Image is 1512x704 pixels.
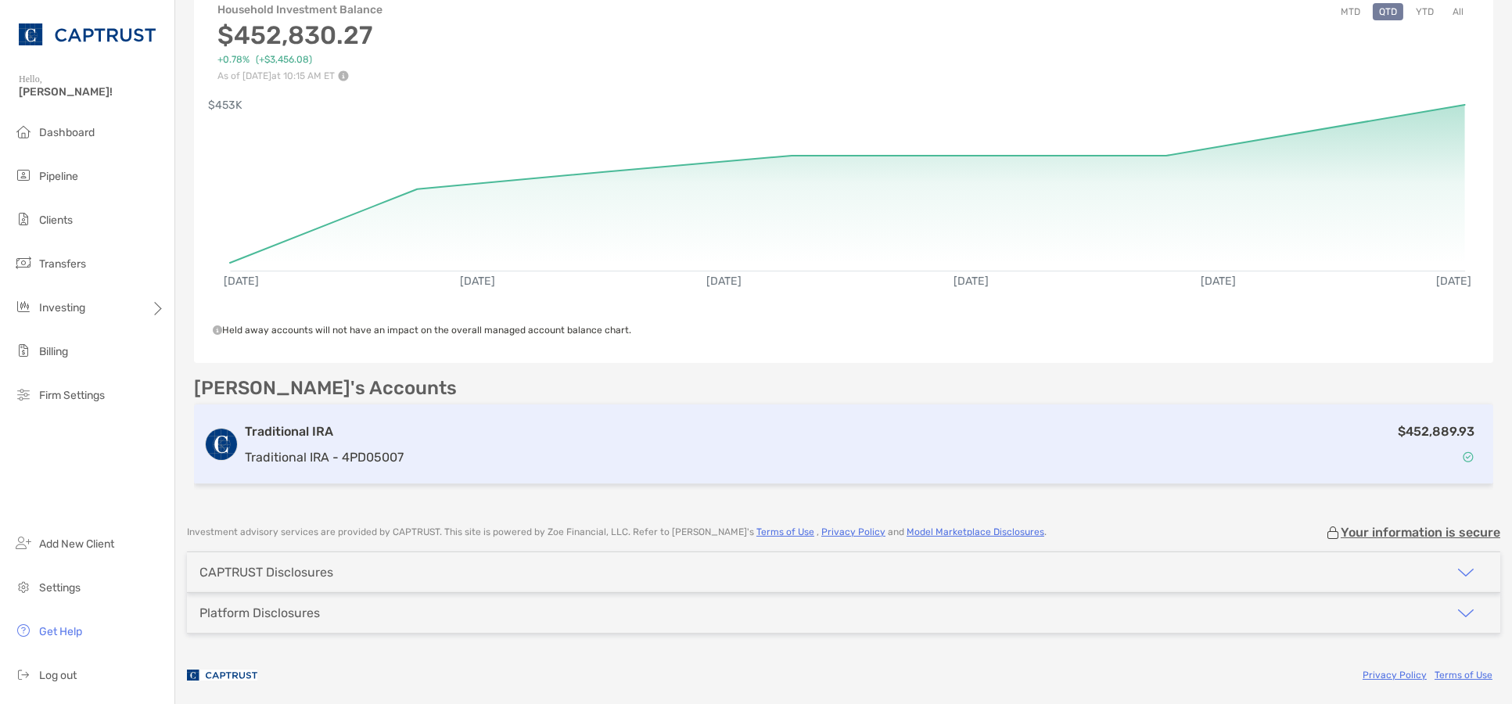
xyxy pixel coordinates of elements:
span: Transfers [39,257,86,271]
a: Privacy Policy [1363,670,1427,681]
img: transfers icon [14,253,33,272]
text: [DATE] [224,275,259,288]
img: dashboard icon [14,122,33,141]
a: Privacy Policy [821,526,885,537]
text: [DATE] [1201,275,1237,288]
span: Add New Client [39,537,114,551]
span: Log out [39,669,77,682]
button: QTD [1373,3,1403,20]
button: All [1446,3,1470,20]
text: [DATE] [460,275,495,288]
text: [DATE] [954,275,989,288]
p: Your information is secure [1341,525,1500,540]
img: firm-settings icon [14,385,33,404]
div: Platform Disclosures [199,605,320,620]
p: Investment advisory services are provided by CAPTRUST . This site is powered by Zoe Financial, LL... [187,526,1047,538]
span: Billing [39,345,68,358]
span: Clients [39,214,73,227]
img: add_new_client icon [14,533,33,552]
a: Terms of Use [756,526,814,537]
span: [PERSON_NAME]! [19,85,165,99]
img: billing icon [14,341,33,360]
text: [DATE] [707,275,742,288]
span: Investing [39,301,85,314]
a: Model Marketplace Disclosures [907,526,1044,537]
p: Traditional IRA - 4PD05007 [245,447,404,467]
img: logout icon [14,665,33,684]
img: icon arrow [1456,563,1475,582]
button: MTD [1334,3,1367,20]
div: CAPTRUST Disclosures [199,565,333,580]
img: logo account [206,429,237,460]
span: (+$3,456.08) [256,54,312,66]
img: CAPTRUST Logo [19,6,156,63]
text: [DATE] [1438,275,1473,288]
span: Get Help [39,625,82,638]
a: Terms of Use [1435,670,1492,681]
button: YTD [1410,3,1440,20]
span: +0.78% [217,54,250,66]
span: Pipeline [39,170,78,183]
img: Performance Info [338,70,349,81]
img: company logo [187,657,257,692]
span: Firm Settings [39,389,105,402]
h3: $452,830.27 [217,20,382,50]
img: clients icon [14,210,33,228]
img: settings icon [14,577,33,596]
img: Account Status icon [1463,451,1474,462]
p: [PERSON_NAME]'s Accounts [194,379,457,398]
p: As of [DATE] at 10:15 AM ET [217,70,382,81]
img: investing icon [14,297,33,316]
img: icon arrow [1456,604,1475,623]
span: Dashboard [39,126,95,139]
text: $453K [208,99,242,112]
img: pipeline icon [14,166,33,185]
h3: Traditional IRA [245,422,404,441]
span: Settings [39,581,81,594]
img: get-help icon [14,621,33,640]
h4: Household Investment Balance [217,3,382,16]
p: $452,889.93 [1398,422,1474,441]
span: Held away accounts will not have an impact on the overall managed account balance chart. [213,325,631,336]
